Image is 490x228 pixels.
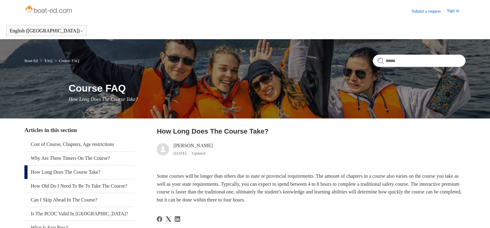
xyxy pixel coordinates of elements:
[175,216,180,222] svg: Share this page on LinkedIn
[166,216,171,222] a: X Corp
[166,216,171,222] svg: Share this page on X Corp
[24,179,135,193] a: How Old Do I Need To Be To Take The Course?
[175,216,180,222] a: LinkedIn
[24,58,38,63] a: Boat-Ed
[157,126,466,136] h2: How Long Does The Course Take?
[45,58,52,63] a: FAQ
[173,142,213,157] div: [PERSON_NAME]
[157,172,466,204] p: Some courses will be longer than others due to state or provincial requirements. The amount of ch...
[10,28,83,34] button: English ([GEOGRAPHIC_DATA])
[24,58,39,63] li: Boat-Ed
[69,97,138,102] span: How Long Does The Course Take?
[157,216,162,222] svg: Share this page on Facebook
[157,216,162,222] a: Facebook
[24,151,135,165] a: Why Are There Timers On The Course?
[24,207,135,221] a: Is The PCOC Valid In [GEOGRAPHIC_DATA]?
[69,81,466,96] h1: Course FAQ
[447,7,466,15] a: Sign in
[39,58,53,63] li: FAQ
[24,193,135,207] a: Can I Skip Ahead In The Course?
[24,165,135,179] a: How Long Does The Course Take?
[59,58,79,63] a: Course FAQ
[24,138,135,151] a: Cost of Course, Chapters, Age restrictions
[373,55,466,67] input: Search
[24,4,74,16] img: Boat-Ed Help Center home page
[53,58,79,63] li: Course FAQ
[192,151,205,155] li: Updated
[24,127,77,133] span: Articles in this section
[412,8,447,15] a: Submit a request
[173,151,186,155] time: 03/21/2024, 11:28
